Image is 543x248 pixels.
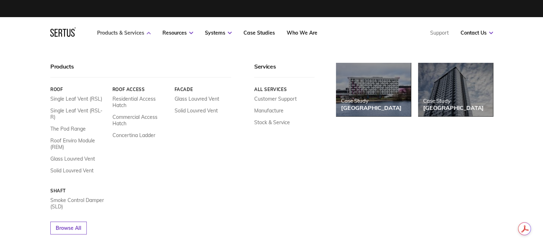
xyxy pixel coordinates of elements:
a: Concertina Ladder [112,132,155,138]
a: Roof Access [112,87,169,92]
div: Products [50,63,231,77]
a: Stock & Service [254,119,290,126]
a: Shaft [50,188,107,193]
a: Solid Louvred Vent [174,107,217,114]
a: Who We Are [287,30,317,36]
a: Case Studies [243,30,275,36]
a: Smoke Control Damper (SLD) [50,197,107,210]
a: Glass Louvred Vent [50,156,95,162]
a: Contact Us [461,30,493,36]
div: Case Study [341,97,402,104]
a: Facade [174,87,231,92]
a: Manufacture [254,107,283,114]
a: Roof Enviro Module (REM) [50,137,107,150]
a: Systems [205,30,232,36]
a: Residential Access Hatch [112,96,169,108]
a: Customer Support [254,96,297,102]
a: Single Leaf Vent (RSL) [50,96,102,102]
a: The Pod Range [50,126,86,132]
a: Glass Louvred Vent [174,96,219,102]
div: Case Study [423,97,484,104]
a: Resources [162,30,193,36]
a: Single Leaf Vent (RSL-R) [50,107,107,120]
div: [GEOGRAPHIC_DATA] [423,104,484,111]
a: Roof [50,87,107,92]
a: All services [254,87,315,92]
a: Case Study[GEOGRAPHIC_DATA] [418,63,493,116]
div: [GEOGRAPHIC_DATA] [341,104,402,111]
a: Commercial Access Hatch [112,114,169,127]
a: Case Study[GEOGRAPHIC_DATA] [336,63,411,116]
a: Browse All [50,222,87,234]
a: Solid Louvred Vent [50,167,94,174]
a: Support [430,30,449,36]
div: Services [254,63,315,77]
a: Products & Services [97,30,151,36]
iframe: Chat Widget [415,166,543,248]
